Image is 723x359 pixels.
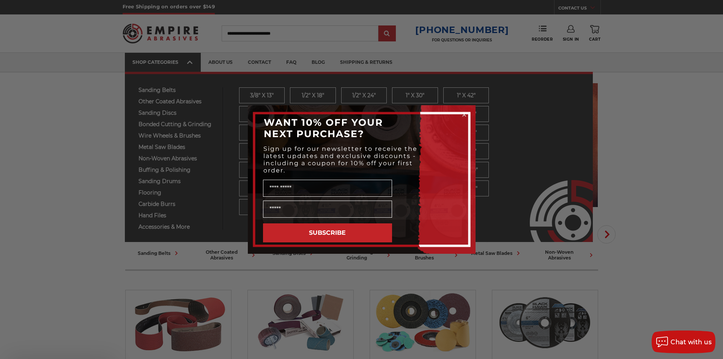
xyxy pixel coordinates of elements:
input: Email [263,201,392,218]
span: Chat with us [671,338,712,346]
button: Close dialog [460,111,468,119]
button: Chat with us [652,331,715,353]
span: Sign up for our newsletter to receive the latest updates and exclusive discounts - including a co... [263,145,417,174]
button: SUBSCRIBE [263,223,392,242]
span: WANT 10% OFF YOUR NEXT PURCHASE? [264,117,383,139]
